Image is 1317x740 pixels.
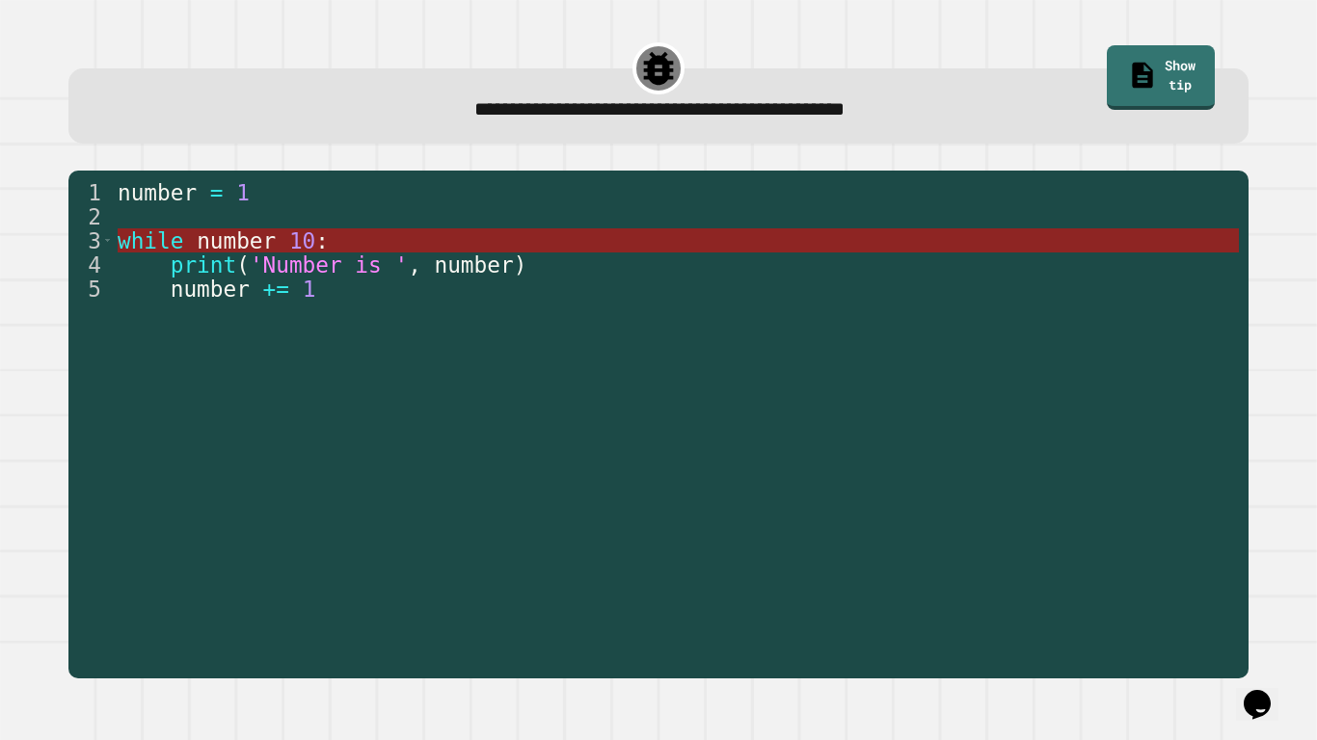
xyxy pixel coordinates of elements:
[171,277,250,302] span: number
[118,228,183,253] span: while
[68,204,114,228] div: 2
[408,252,421,277] span: ,
[171,252,236,277] span: print
[303,277,316,302] span: 1
[236,180,250,205] span: 1
[68,277,114,301] div: 5
[197,228,276,253] span: number
[68,228,114,252] div: 3
[514,252,527,277] span: )
[102,228,113,252] span: Toggle code folding, rows 3 through 5
[1236,663,1298,721] iframe: chat widget
[315,228,329,253] span: :
[118,180,197,205] span: number
[263,277,289,302] span: +=
[289,228,315,253] span: 10
[68,252,114,277] div: 4
[434,252,513,277] span: number
[250,252,408,277] span: 'Number is '
[236,252,250,277] span: (
[68,180,114,204] div: 1
[210,180,224,205] span: =
[1107,45,1215,110] a: Show tip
